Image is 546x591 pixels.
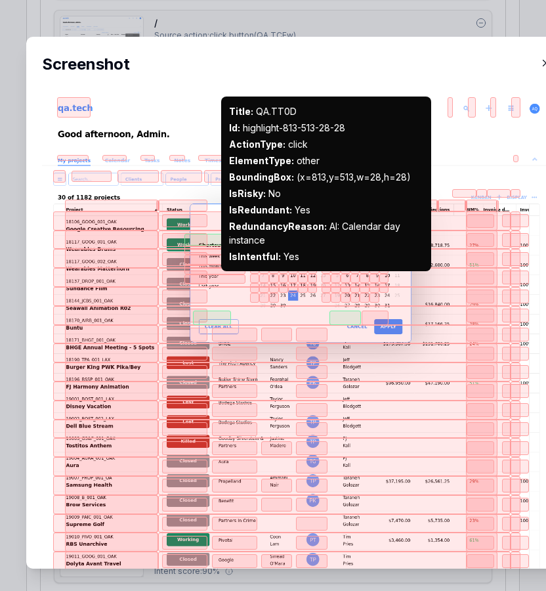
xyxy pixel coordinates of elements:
b: ElementType : [229,155,294,166]
div: No [229,186,423,200]
b: RedundancyReason : [229,221,327,232]
b: ActionType : [229,139,285,150]
b: BoundingBox : [229,171,294,183]
b: IsIntentful : [229,251,281,262]
b: IsRedundant : [229,204,292,215]
div: other [229,154,423,167]
div: AI: Calendar day instance [229,219,423,247]
div: click [229,137,423,151]
div: highlight-813-513-28-28 [229,121,423,135]
div: QA.TT0D [229,104,423,118]
b: Title : [229,106,253,117]
div: Yes [229,250,423,263]
div: Yes [229,203,423,217]
b: Id : [229,122,240,133]
b: IsRisky : [229,188,266,199]
div: (x=813,y=513,w=28,h=28) [229,170,423,184]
